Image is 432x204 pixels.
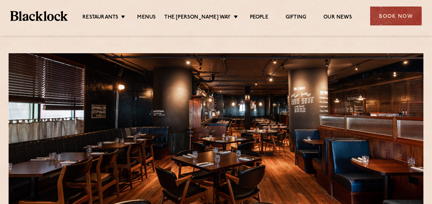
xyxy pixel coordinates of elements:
[370,7,422,25] div: Book Now
[82,14,118,22] a: Restaurants
[286,14,306,22] a: Gifting
[10,11,68,21] img: BL_Textured_Logo-footer-cropped.svg
[164,14,231,22] a: The [PERSON_NAME] Way
[250,14,268,22] a: People
[137,14,156,22] a: Menus
[323,14,352,22] a: Our News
